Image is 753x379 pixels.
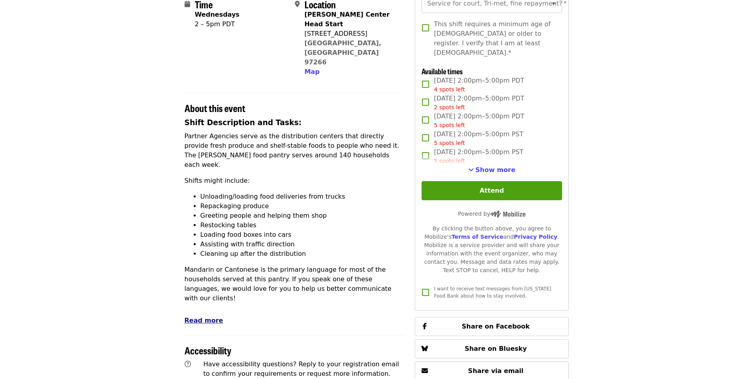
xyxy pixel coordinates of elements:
span: [DATE] 2:00pm–5:00pm PST [434,147,523,165]
i: calendar icon [185,0,190,8]
span: Accessibility [185,343,231,357]
li: Assisting with traffic direction [200,240,406,249]
span: 4 spots left [434,86,465,93]
button: Map [304,67,320,77]
div: [STREET_ADDRESS] [304,29,399,39]
button: Share on Facebook [415,317,568,336]
li: Greeting people and helping them shop [200,211,406,220]
li: Restocking tables [200,220,406,230]
i: question-circle icon [185,360,191,368]
a: Terms of Service [451,234,503,240]
span: Powered by [458,211,526,217]
h3: How-To Sign Up: [185,313,406,324]
button: See more timeslots [468,165,516,175]
span: [DATE] 2:00pm–5:00pm PDT [434,76,524,94]
a: Privacy Policy [514,234,557,240]
button: Share on Bluesky [415,339,568,358]
li: Unloading/loading food deliveries from trucks [200,192,406,201]
span: Map [304,68,320,75]
span: Share on Bluesky [465,345,527,352]
i: map-marker-alt icon [295,0,300,8]
div: By clicking the button above, you agree to Mobilize's and . Mobilize is a service provider and wi... [422,224,562,275]
div: 2 – 5pm PDT [195,19,240,29]
span: 5 spots left [434,122,465,128]
strong: [PERSON_NAME] Center Head Start [304,11,390,28]
li: Loading food boxes into cars [200,230,406,240]
span: 5 spots left [434,158,465,164]
span: Show more [476,166,516,174]
span: About this event [185,101,245,115]
span: 2 spots left [434,104,465,110]
span: Have accessibility questions? Reply to your registration email to confirm your requirements or re... [203,360,399,377]
p: Mandarin or Cantonese is the primary language for most of the households served at this pantry. I... [185,265,406,303]
h3: Shift Description and Tasks: [185,117,406,128]
span: 5 spots left [434,140,465,146]
span: Read more [185,317,223,324]
p: Shifts might include: [185,176,406,186]
span: Share via email [468,367,524,375]
li: Cleaning up after the distribution [200,249,406,259]
strong: Wednesdays [195,11,240,18]
p: Partner Agencies serve as the distribution centers that directly provide fresh produce and shelf-... [185,131,406,170]
span: [DATE] 2:00pm–5:00pm PDT [434,94,524,112]
span: Share on Facebook [462,323,530,330]
span: [DATE] 2:00pm–5:00pm PDT [434,112,524,130]
a: [GEOGRAPHIC_DATA], [GEOGRAPHIC_DATA] 97266 [304,39,381,66]
span: I want to receive text messages from [US_STATE] Food Bank about how to stay involved. [434,286,551,299]
span: [DATE] 2:00pm–5:00pm PST [434,130,523,147]
button: Attend [422,181,562,200]
button: Read more [185,316,223,325]
span: This shift requires a minimum age of [DEMOGRAPHIC_DATA] or older to register. I verify that I am ... [434,19,555,58]
li: Repackaging produce [200,201,406,211]
span: Available times [422,66,463,76]
img: Powered by Mobilize [490,211,526,218]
